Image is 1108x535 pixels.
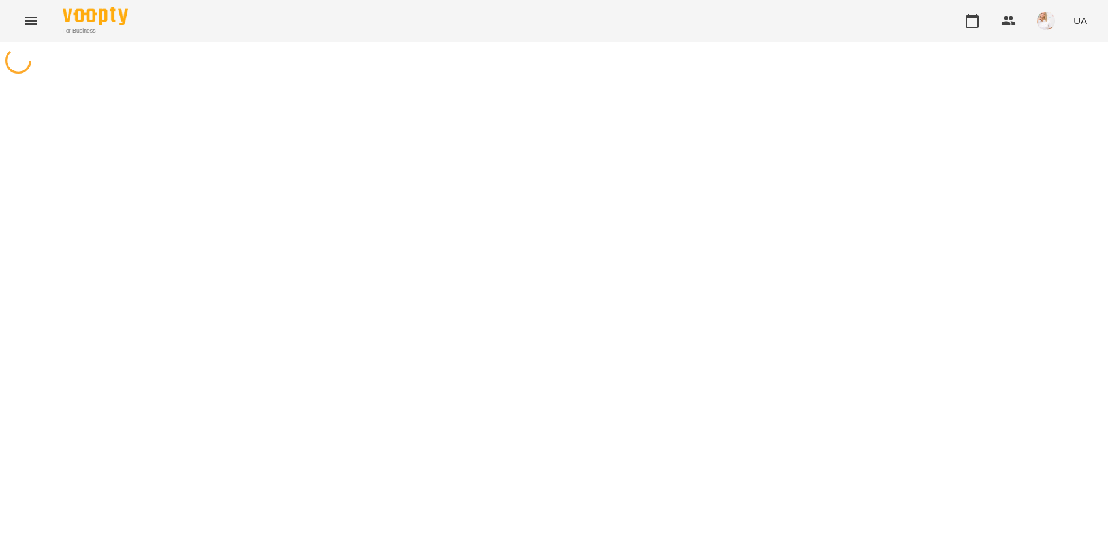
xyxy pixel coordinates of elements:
[1073,14,1087,27] span: UA
[16,5,47,37] button: Menu
[63,7,128,25] img: Voopty Logo
[1037,12,1055,30] img: eae1df90f94753cb7588c731c894874c.jpg
[1068,8,1092,33] button: UA
[63,27,128,35] span: For Business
